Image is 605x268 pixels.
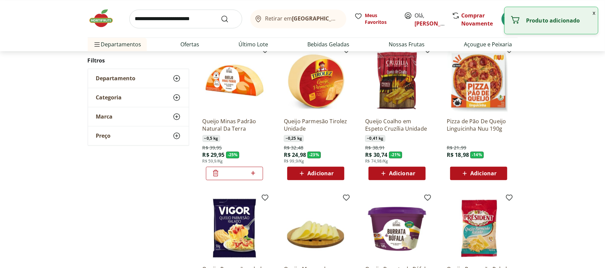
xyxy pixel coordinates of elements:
button: Adicionar [369,167,426,180]
span: R$ 18,98 [447,151,469,159]
button: Fechar notificação [590,7,598,18]
button: Retirar em[GEOGRAPHIC_DATA]/[GEOGRAPHIC_DATA] [250,9,346,28]
a: Ofertas [181,40,200,48]
span: ~ 0,25 kg [284,135,304,142]
button: Menu [93,36,101,52]
span: Meus Favoritos [365,12,396,26]
span: Departamentos [93,36,141,52]
a: Açougue e Peixaria [464,40,512,48]
span: Adicionar [307,171,334,176]
b: [GEOGRAPHIC_DATA]/[GEOGRAPHIC_DATA] [292,15,405,22]
img: Pizza de Pão De Queijo Linguicinha Nuu 190g [447,48,511,112]
button: Submit Search [221,15,237,23]
span: R$ 39,95 [203,144,222,151]
span: ~ 0,5 kg [203,135,220,142]
img: Queijo Parmesão ralado Vigor 50g [203,196,266,260]
span: - 25 % [226,151,240,158]
button: Preço [88,126,189,145]
img: Queijo Coalho em Espeto Cruzília Unidade [365,48,429,112]
button: Marca [88,107,189,126]
img: Queijo Burrata de Búfala Natural da Terra 120g [365,196,429,260]
button: Departamento [88,69,189,88]
span: R$ 30,74 [365,151,387,159]
a: Queijo Minas Padrão Natural Da Terra [203,118,266,132]
img: Queijo Parmesão Ralado Président Pacote 50G [447,196,511,260]
a: Nossas Frutas [389,40,425,48]
button: Adicionar [287,167,344,180]
span: R$ 99,9/Kg [284,159,304,164]
a: Queijo Parmesão Tirolez Unidade [284,118,348,132]
a: Queijo Coalho em Espeto Cruzília Unidade [365,118,429,132]
img: Hortifruti [88,8,121,28]
img: Queijo Mussarela Fatiado Tirolez [284,196,348,260]
span: R$ 29,95 [203,151,225,159]
span: - 21 % [389,151,402,158]
button: Carrinho [502,11,518,27]
span: R$ 32,48 [284,144,303,151]
span: R$ 38,91 [365,144,385,151]
p: Produto adicionado [526,17,593,24]
span: - 14 % [470,151,484,158]
img: Queijo Minas Padrão Natural Da Terra [203,48,266,112]
span: R$ 24,98 [284,151,306,159]
a: [PERSON_NAME] [415,20,459,27]
a: Bebidas Geladas [308,40,350,48]
span: - 23 % [307,151,321,158]
span: Categoria [96,94,122,101]
a: Último Lote [239,40,268,48]
span: R$ 21,99 [447,144,466,151]
button: Adicionar [450,167,507,180]
span: Preço [96,132,111,139]
img: Queijo Parmesão Tirolez Unidade [284,48,348,112]
input: search [129,9,242,28]
span: Marca [96,113,113,120]
span: Departamento [96,75,136,82]
a: Comprar Novamente [462,12,493,27]
span: Retirar em [265,15,339,21]
h2: Filtros [88,54,189,67]
a: Meus Favoritos [354,12,396,26]
span: Adicionar [389,171,415,176]
span: Adicionar [470,171,496,176]
span: R$ 59,9/Kg [203,159,223,164]
span: ~ 0,41 kg [365,135,385,142]
button: Categoria [88,88,189,107]
span: Olá, [415,11,445,28]
a: Pizza de Pão De Queijo Linguicinha Nuu 190g [447,118,511,132]
span: R$ 74,98/Kg [365,159,388,164]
